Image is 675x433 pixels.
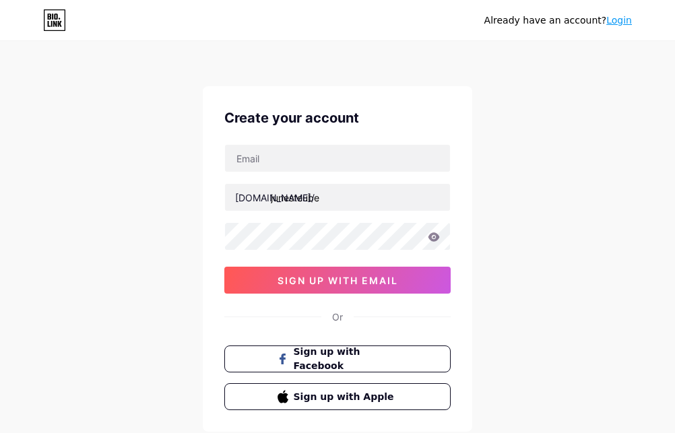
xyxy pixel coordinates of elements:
div: Or [332,310,343,324]
input: username [225,184,450,211]
div: [DOMAIN_NAME]/ [235,191,315,205]
button: Sign up with Apple [224,383,451,410]
div: Already have an account? [484,13,632,28]
button: sign up with email [224,267,451,294]
span: sign up with email [278,275,398,286]
button: Sign up with Facebook [224,345,451,372]
div: Create your account [224,108,451,128]
span: Sign up with Facebook [294,345,398,373]
a: Login [606,15,632,26]
span: Sign up with Apple [294,390,398,404]
input: Email [225,145,450,172]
